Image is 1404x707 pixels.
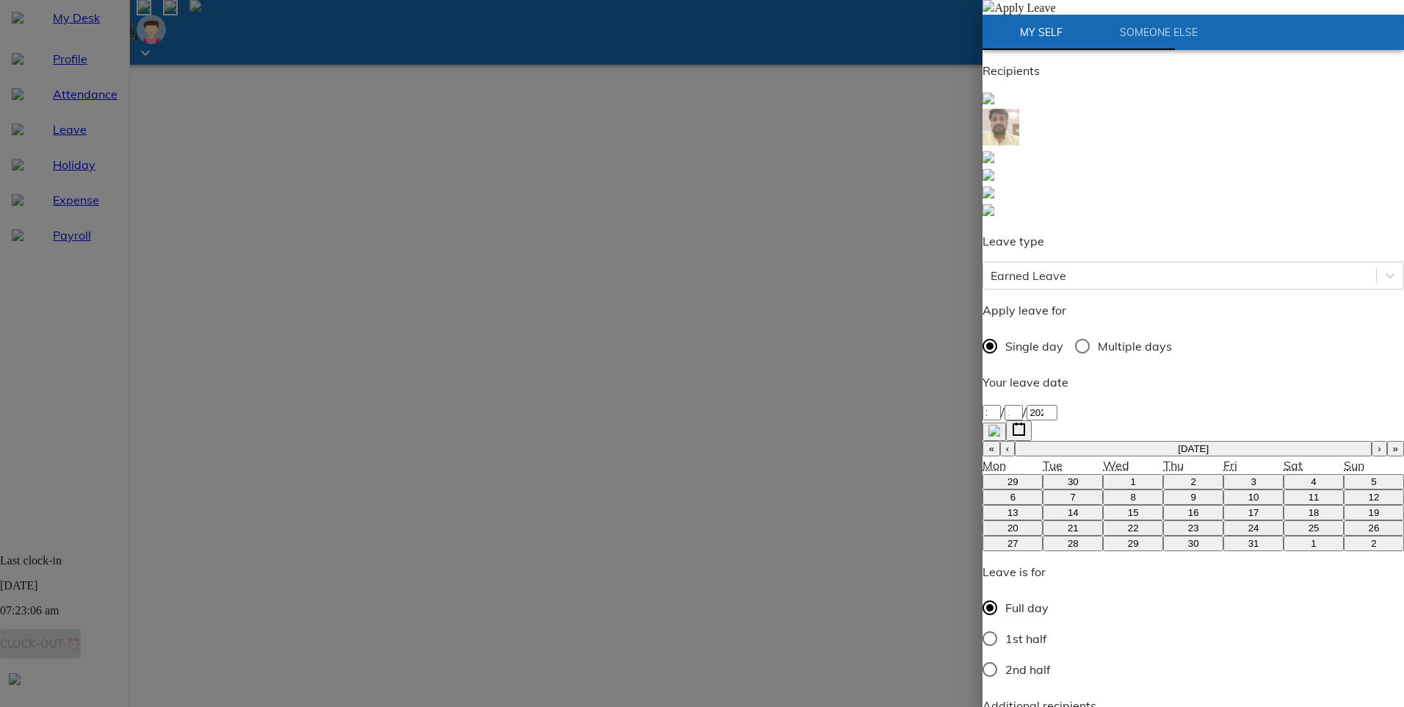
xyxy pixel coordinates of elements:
input: -- [1005,405,1023,420]
img: 90d1f175-eb9f-4fb6-97a3-73937a860b2a.jpg [983,109,1019,146]
abbr: October 8, 2025 [1131,492,1136,503]
abbr: October 20, 2025 [1007,523,1018,534]
span: Full day [1005,599,1049,617]
abbr: Tuesday [1043,458,1063,473]
abbr: Friday [1223,458,1237,473]
abbr: October 19, 2025 [1369,507,1380,518]
button: October 11, 2025 [1284,489,1344,505]
span: Someone Else [1109,24,1209,42]
button: September 29, 2025 [983,474,1043,489]
button: October 24, 2025 [1223,520,1284,536]
abbr: September 29, 2025 [1007,476,1018,487]
abbr: October 9, 2025 [1190,492,1195,503]
span: / [1001,404,1005,419]
abbr: October 12, 2025 [1369,492,1380,503]
button: October 9, 2025 [1163,489,1223,505]
button: October 27, 2025 [983,536,1043,551]
img: defaultEmp.0e2b4d71.svg [983,169,994,181]
abbr: October 3, 2025 [1251,476,1256,487]
button: October 10, 2025 [1223,489,1284,505]
button: September 30, 2025 [1043,474,1103,489]
button: October 4, 2025 [1284,474,1344,489]
span: Single day [1005,337,1063,355]
button: October 6, 2025 [983,489,1043,505]
a: Loraine Rosa [983,185,1404,203]
span: Apply Leave [994,1,1055,14]
button: October 26, 2025 [1344,520,1404,536]
abbr: October 23, 2025 [1188,523,1199,534]
abbr: October 2, 2025 [1190,476,1195,487]
abbr: October 21, 2025 [1068,523,1079,534]
button: › [1372,441,1386,456]
button: [DATE] [1015,441,1372,456]
span: Apply leave for [983,303,1066,317]
a: ASHISH JHA [983,150,1404,168]
abbr: October 7, 2025 [1071,492,1076,503]
abbr: Wednesday [1103,458,1129,473]
button: October 12, 2025 [1344,489,1404,505]
button: October 21, 2025 [1043,520,1103,536]
button: October 22, 2025 [1103,520,1163,536]
span: Multiple days [1098,337,1172,355]
span: My Self [991,24,1091,42]
button: October 14, 2025 [1043,505,1103,520]
p: Leave is for [983,563,1062,581]
button: October 7, 2025 [1043,489,1103,505]
span: 1st half [1005,630,1046,647]
abbr: October 26, 2025 [1369,523,1380,534]
abbr: October 16, 2025 [1188,507,1199,518]
abbr: October 22, 2025 [1128,523,1139,534]
abbr: October 15, 2025 [1128,507,1139,518]
abbr: October 13, 2025 [1007,507,1018,518]
abbr: October 5, 2025 [1371,476,1376,487]
span: 2nd half [1005,661,1050,678]
abbr: October 4, 2025 [1311,476,1316,487]
div: Earned Leave [991,267,1066,284]
button: October 25, 2025 [1284,520,1344,536]
abbr: October 25, 2025 [1309,523,1320,534]
div: Gender [983,592,1062,685]
abbr: October 31, 2025 [1248,538,1259,549]
abbr: Saturday [1284,458,1303,473]
button: October 31, 2025 [1223,536,1284,551]
button: October 5, 2025 [1344,474,1404,489]
abbr: October 30, 2025 [1188,538,1199,549]
input: -- [983,405,1001,420]
img: defaultEmp.0e2b4d71.svg [983,204,994,216]
img: defaultEmp.0e2b4d71.svg [983,151,994,163]
span: Your leave date [983,375,1068,390]
a: Subhdra Yadav [983,91,1404,109]
img: clearIcon.00697547.svg [988,425,1000,437]
img: defaultEmp.0e2b4d71.svg [983,93,994,104]
div: daytype [983,331,1404,362]
a: Soumendra Mahapatra [983,203,1404,220]
span: Recipients [983,63,1040,78]
button: October 13, 2025 [983,505,1043,520]
abbr: October 17, 2025 [1248,507,1259,518]
abbr: October 1, 2025 [1131,476,1136,487]
button: October 3, 2025 [1223,474,1284,489]
img: defaultEmp.0e2b4d71.svg [983,187,994,198]
button: « [983,441,999,456]
button: October 8, 2025 [1103,489,1163,505]
abbr: October 10, 2025 [1248,492,1259,503]
input: ---- [1027,405,1057,420]
button: November 2, 2025 [1344,536,1404,551]
button: October 23, 2025 [1163,520,1223,536]
abbr: October 6, 2025 [1010,492,1016,503]
button: October 29, 2025 [1103,536,1163,551]
button: October 30, 2025 [1163,536,1223,551]
abbr: Thursday [1163,458,1184,473]
abbr: October 18, 2025 [1309,507,1320,518]
button: October 2, 2025 [1163,474,1223,489]
button: October 1, 2025 [1103,474,1163,489]
abbr: October 11, 2025 [1309,492,1320,503]
button: October 28, 2025 [1043,536,1103,551]
button: October 15, 2025 [1103,505,1163,520]
button: October 20, 2025 [983,520,1043,536]
p: Leave type [983,232,1404,250]
a: sumHR admin [983,168,1404,185]
button: October 18, 2025 [1284,505,1344,520]
abbr: September 30, 2025 [1068,476,1079,487]
button: October 19, 2025 [1344,505,1404,520]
